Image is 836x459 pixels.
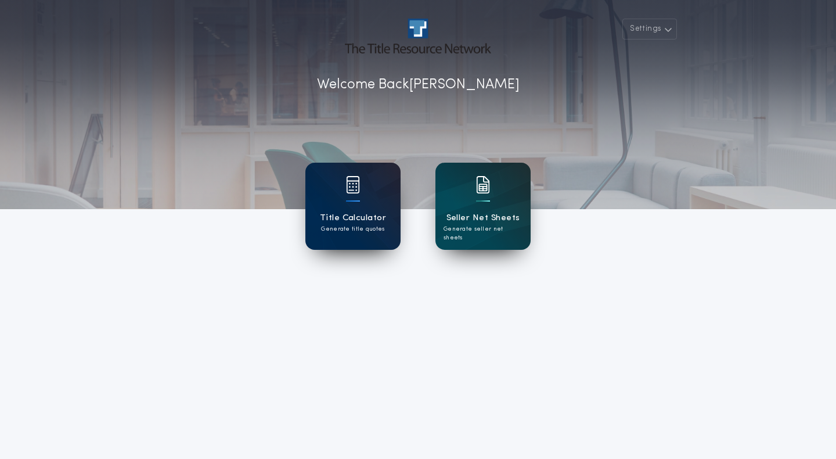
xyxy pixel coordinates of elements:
[476,176,490,193] img: card icon
[305,163,401,250] a: card iconTitle CalculatorGenerate title quotes
[320,211,386,225] h1: Title Calculator
[346,176,360,193] img: card icon
[345,19,491,53] img: account-logo
[321,225,384,234] p: Generate title quotes
[317,74,520,95] p: Welcome Back [PERSON_NAME]
[446,211,520,225] h1: Seller Net Sheets
[444,225,522,242] p: Generate seller net sheets
[435,163,531,250] a: card iconSeller Net SheetsGenerate seller net sheets
[622,19,677,40] button: Settings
